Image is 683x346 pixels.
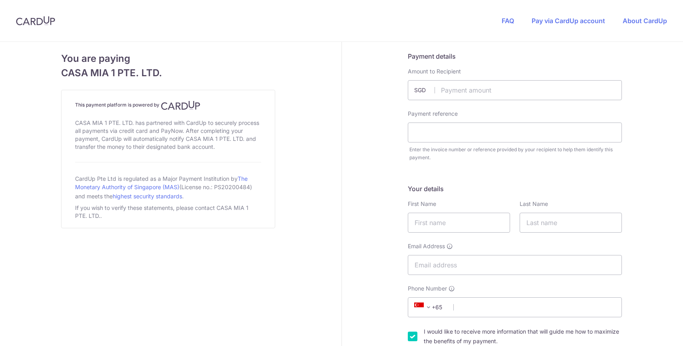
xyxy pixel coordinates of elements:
div: Enter the invoice number or reference provided by your recipient to help them identify this payment. [409,146,622,162]
input: Email address [408,255,622,275]
a: FAQ [502,17,514,25]
span: +65 [414,303,433,312]
input: Payment amount [408,80,622,100]
label: First Name [408,200,436,208]
h5: Your details [408,184,622,194]
span: Email Address [408,242,445,250]
label: Last Name [520,200,548,208]
img: CardUp [16,16,55,26]
input: Last name [520,213,622,233]
span: Phone Number [408,285,447,293]
label: Payment reference [408,110,458,118]
span: You are paying [61,51,275,66]
a: About CardUp [623,17,667,25]
a: highest security standards [113,193,182,200]
label: I would like to receive more information that will guide me how to maximize the benefits of my pa... [424,327,622,346]
div: If you wish to verify these statements, please contact CASA MIA 1 PTE. LTD.. [75,202,261,221]
span: CASA MIA 1 PTE. LTD. [61,66,275,80]
span: SGD [414,86,435,94]
img: CardUp [161,101,200,110]
label: Amount to Recipient [408,67,461,75]
h4: This payment platform is powered by [75,101,261,110]
div: CardUp Pte Ltd is regulated as a Major Payment Institution by (License no.: PS20200484) and meets... [75,172,261,202]
input: First name [408,213,510,233]
div: CASA MIA 1 PTE. LTD. has partnered with CardUp to securely process all payments via credit card a... [75,117,261,152]
a: Pay via CardUp account [532,17,605,25]
span: +65 [412,303,448,312]
h5: Payment details [408,51,622,61]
